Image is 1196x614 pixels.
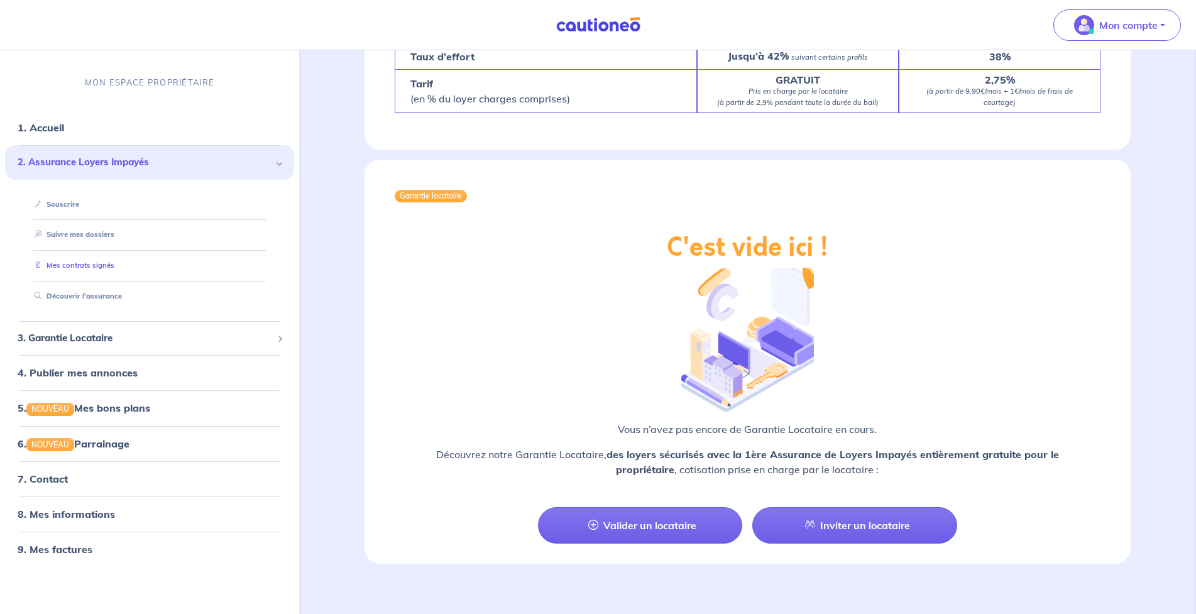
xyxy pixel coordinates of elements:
[752,507,957,544] a: Inviter un locataire
[18,331,272,346] span: 3. Garantie Locataire
[989,50,1011,63] strong: 38%
[18,402,150,414] a: 5.NOUVEAUMes bons plans
[791,53,868,62] em: suivant certains profils
[18,472,68,485] a: 7. Contact
[20,224,279,245] div: Suivre mes dossiers
[410,77,433,90] strong: Tarif
[606,448,1059,476] strong: des loyers sécurisés avec la 1ère Assurance de Loyers Impayés entièrement gratuite pour le propri...
[18,366,138,379] a: 4. Publier mes annonces
[30,292,122,300] a: Découvrir l'assurance
[1074,15,1094,35] img: illu_account_valid_menu.svg
[18,507,115,520] a: 8. Mes informations
[5,395,294,420] div: 5.NOUVEAUMes bons plans
[667,233,828,263] h2: C'est vide ici !
[410,50,475,63] strong: Taux d’effort
[395,422,1100,437] p: Vous n’avez pas encore de Garantie Locataire en cours.
[30,261,114,270] a: Mes contrats signés
[551,17,645,33] img: Cautioneo
[728,50,789,62] strong: Jusqu’à 42%
[717,87,879,107] em: Pris en charge par le locataire (à partir de 2,9% pendant toute la durée du bail)
[18,155,272,170] span: 2. Assurance Loyers Impayés
[410,76,570,106] p: (en % du loyer charges comprises)
[5,360,294,385] div: 4. Publier mes annonces
[5,430,294,456] div: 6.NOUVEAUParrainage
[776,74,820,86] strong: GRATUIT
[5,466,294,491] div: 7. Contact
[5,115,294,140] div: 1. Accueil
[18,542,92,555] a: 9. Mes factures
[30,230,114,239] a: Suivre mes dossiers
[85,77,214,89] p: MON ESPACE PROPRIÉTAIRE
[1099,18,1158,33] p: Mon compte
[926,87,1073,107] em: (à partir de 9,90€/mois + 1€/mois de frais de courtage)
[20,286,279,307] div: Découvrir l'assurance
[5,536,294,561] div: 9. Mes factures
[395,190,467,202] div: Garantie locataire
[5,145,294,180] div: 2. Assurance Loyers Impayés
[5,326,294,351] div: 3. Garantie Locataire
[1053,9,1181,41] button: illu_account_valid_menu.svgMon compte
[18,121,64,134] a: 1. Accueil
[18,437,129,449] a: 6.NOUVEAUParrainage
[395,447,1100,477] p: Découvrez notre Garantie Locataire, , cotisation prise en charge par le locataire :
[5,501,294,526] div: 8. Mes informations
[30,199,79,208] a: Souscrire
[20,255,279,276] div: Mes contrats signés
[681,258,813,412] img: illu_empty_gl.png
[20,194,279,214] div: Souscrire
[538,507,743,544] a: Valider un locataire
[985,74,1015,86] strong: 2,75%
